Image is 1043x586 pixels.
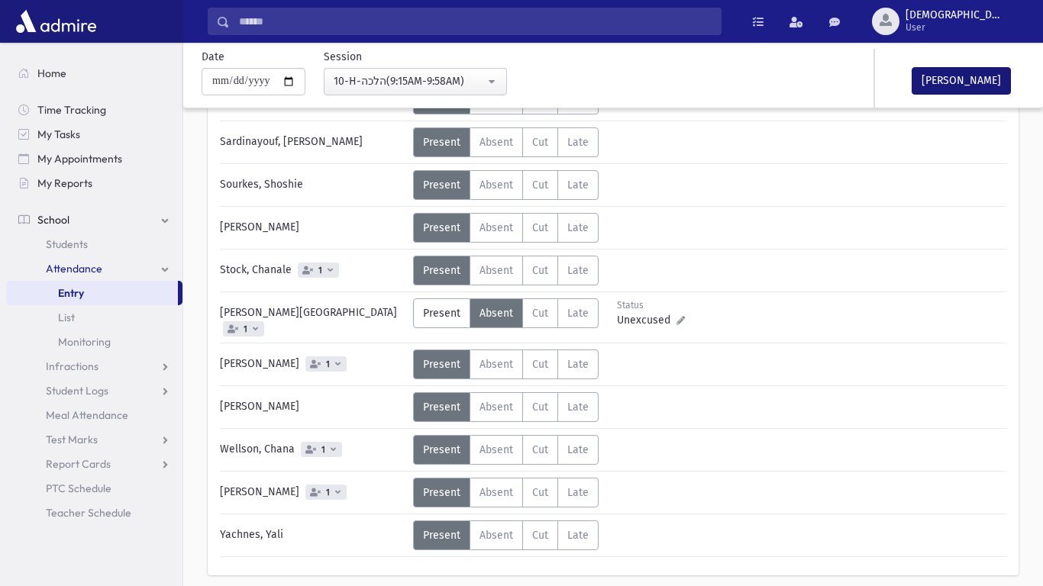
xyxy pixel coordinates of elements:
span: 1 [241,324,250,334]
span: Late [567,307,589,320]
div: Sourkes, Shoshie [212,170,413,200]
span: Home [37,66,66,80]
a: My Tasks [6,122,182,146]
span: Present [423,179,460,192]
span: My Appointments [37,152,122,166]
div: AttTypes [413,392,599,422]
span: Cut [532,443,548,456]
span: Cut [532,358,548,371]
label: Date [202,49,224,65]
span: Absent [480,221,513,234]
input: Search [230,8,721,35]
a: Home [6,61,182,85]
span: Cut [532,307,548,320]
span: Present [423,264,460,277]
span: Present [423,529,460,542]
div: AttTypes [413,170,599,200]
div: AttTypes [413,349,599,379]
a: Students [6,232,182,256]
a: Monitoring [6,330,182,354]
span: Report Cards [46,457,111,471]
span: Absent [480,443,513,456]
a: Meal Attendance [6,403,182,427]
span: Cut [532,486,548,499]
span: Cut [532,401,548,414]
span: Monitoring [58,335,111,349]
a: List [6,305,182,330]
span: Time Tracking [37,103,106,117]
span: Cut [532,136,548,149]
span: Absent [480,179,513,192]
span: My Reports [37,176,92,190]
span: List [58,311,75,324]
span: School [37,213,69,227]
div: [PERSON_NAME] [212,478,413,507]
a: School [6,208,182,232]
div: [PERSON_NAME][GEOGRAPHIC_DATA] [212,298,413,336]
div: AttTypes [413,256,599,285]
a: Infractions [6,354,182,378]
span: Absent [480,529,513,542]
span: Absent [480,136,513,149]
span: Meal Attendance [46,408,128,422]
a: Teacher Schedule [6,501,182,525]
span: Absent [480,486,513,499]
span: Present [423,358,460,371]
button: [PERSON_NAME] [912,67,1011,95]
span: Late [567,486,589,499]
div: Status [617,298,685,312]
button: 10-H-הלכה(9:15AM-9:58AM) [324,68,507,95]
span: Cut [532,264,548,277]
span: User [906,21,1003,34]
a: Report Cards [6,452,182,476]
span: Cut [532,179,548,192]
span: Late [567,401,589,414]
span: Late [567,264,589,277]
div: 10-H-הלכה(9:15AM-9:58AM) [334,73,485,89]
span: Present [423,401,460,414]
span: Late [567,136,589,149]
span: Present [423,443,460,456]
div: Sardinayouf, [PERSON_NAME] [212,127,413,157]
span: Absent [480,358,513,371]
a: My Reports [6,171,182,195]
div: Yachnes, Yali [212,520,413,550]
span: Present [423,221,460,234]
span: Attendance [46,262,102,275]
div: AttTypes [413,520,599,550]
span: 1 [318,445,328,455]
div: AttTypes [413,298,599,328]
div: [PERSON_NAME] [212,213,413,243]
div: [PERSON_NAME] [212,392,413,422]
span: Entry [58,286,84,300]
label: Session [324,49,362,65]
span: 1 [315,266,325,275]
span: Late [567,358,589,371]
span: PTC Schedule [46,481,111,495]
span: Late [567,443,589,456]
span: Late [567,179,589,192]
a: Entry [6,281,178,305]
img: AdmirePro [12,6,100,37]
div: AttTypes [413,435,599,465]
span: Unexcused [617,312,676,328]
span: Present [423,307,460,320]
span: Student Logs [46,384,108,398]
span: Students [46,237,88,251]
div: AttTypes [413,127,599,157]
div: AttTypes [413,478,599,507]
a: Test Marks [6,427,182,452]
div: Wellson, Chana [212,435,413,465]
span: [DEMOGRAPHIC_DATA] [906,9,1003,21]
span: Late [567,221,589,234]
span: 1 [323,359,333,369]
span: Present [423,136,460,149]
span: My Tasks [37,127,80,141]
a: Attendance [6,256,182,281]
span: Infractions [46,359,98,373]
span: Present [423,486,460,499]
div: Stock, Chanale [212,256,413,285]
span: Cut [532,221,548,234]
a: My Appointments [6,146,182,171]
a: Student Logs [6,378,182,403]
